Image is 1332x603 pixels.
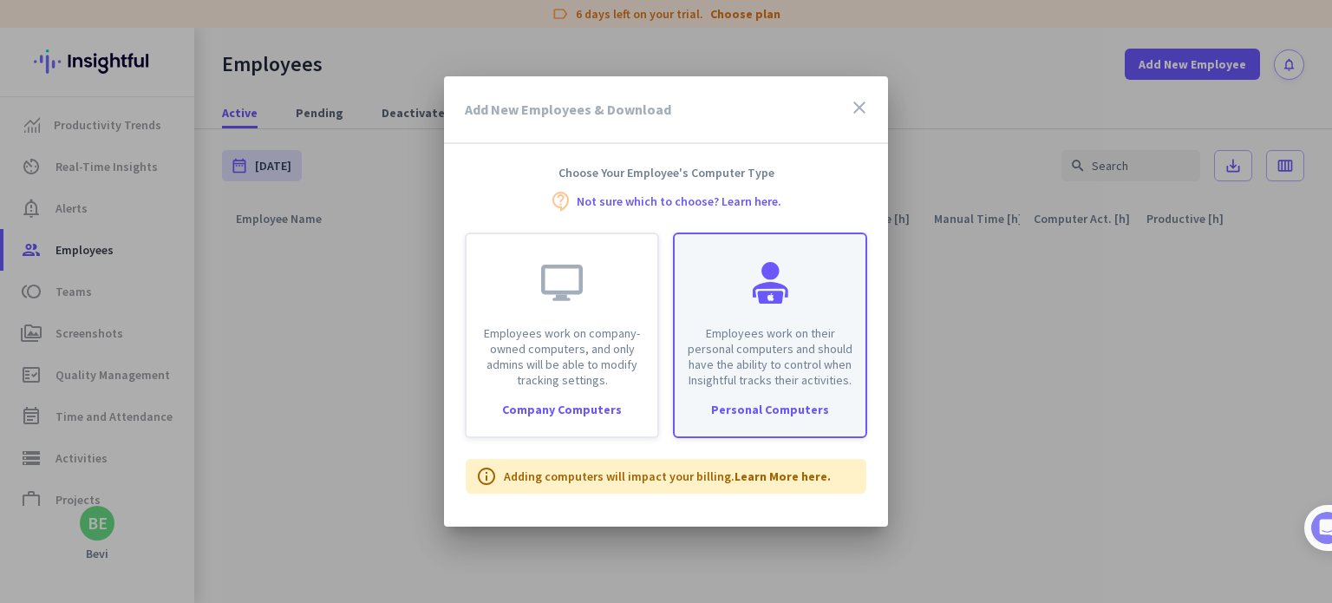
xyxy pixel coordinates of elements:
i: contact_support [551,191,571,212]
a: Not sure which to choose? Learn here. [577,195,781,207]
p: Adding computers will impact your billing. [504,468,831,485]
p: Employees work on company-owned computers, and only admins will be able to modify tracking settings. [477,325,647,388]
div: Company Computers [467,403,657,416]
div: Personal Computers [675,403,865,416]
i: info [476,466,497,487]
a: Learn More here. [735,469,831,484]
h3: Add New Employees & Download [465,102,671,116]
i: close [849,97,870,118]
h4: Choose Your Employee's Computer Type [444,165,888,180]
p: Employees work on their personal computers and should have the ability to control when Insightful... [685,325,855,388]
